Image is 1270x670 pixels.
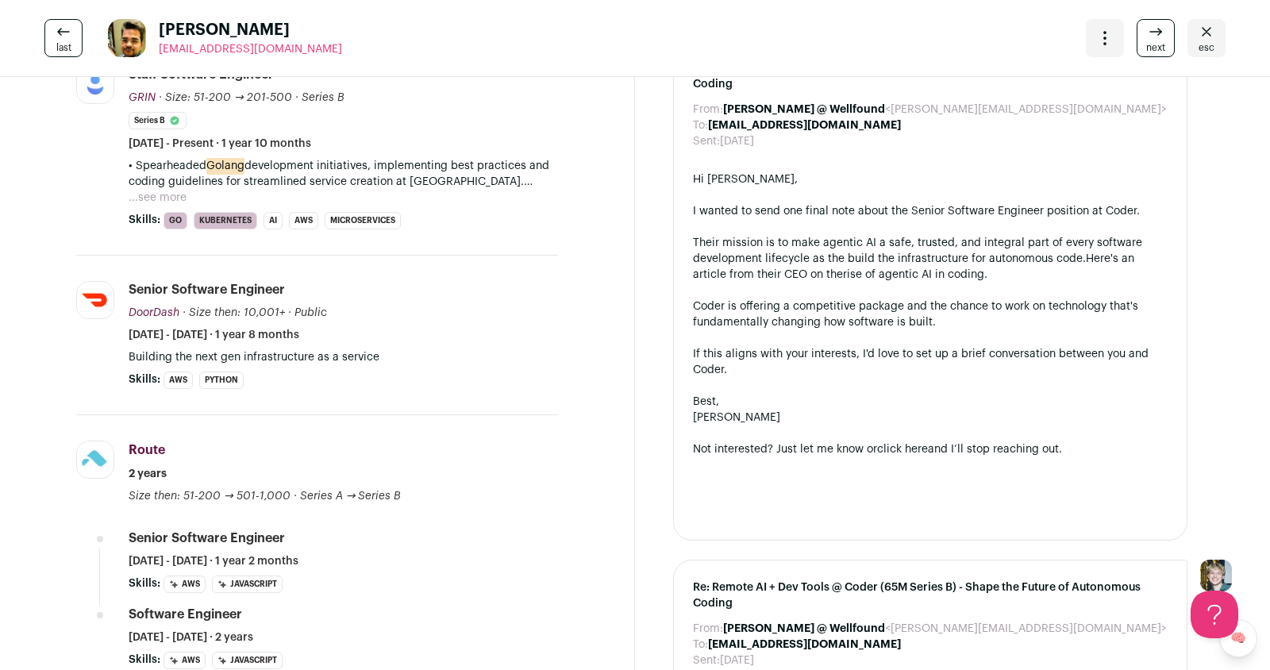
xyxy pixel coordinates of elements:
[129,112,187,129] li: Series B
[129,529,285,547] div: Senior Software Engineer
[723,104,885,115] b: [PERSON_NAME] @ Wellfound
[129,606,242,623] div: Software Engineer
[1200,560,1232,591] img: 6494470-medium_jpg
[295,90,298,106] span: ·
[56,41,71,54] span: last
[164,652,206,669] li: AWS
[693,653,720,668] dt: Sent:
[129,327,299,343] span: [DATE] - [DATE] · 1 year 8 months
[164,212,187,229] li: Go
[129,136,311,152] span: [DATE] - Present · 1 year 10 months
[1086,19,1124,57] button: Open dropdown
[693,410,1168,425] div: [PERSON_NAME]
[693,203,1168,219] div: I wanted to send one final note about the Senior Software Engineer position at Coder.
[129,307,179,318] span: DoorDash
[1146,41,1165,54] span: next
[129,372,160,387] span: Skills:
[159,92,292,103] span: · Size: 51-200 → 201-500
[1187,19,1226,57] a: Close
[720,653,754,668] dd: [DATE]
[325,212,401,229] li: Microservices
[129,281,285,298] div: Senior Software Engineer
[159,19,342,41] span: [PERSON_NAME]
[1137,19,1175,57] a: next
[693,133,720,149] dt: Sent:
[693,102,723,117] dt: From:
[693,117,708,133] dt: To:
[723,102,1167,117] dd: <[PERSON_NAME][EMAIL_ADDRESS][DOMAIN_NAME]>
[289,212,318,229] li: AWS
[693,235,1168,283] div: Their mission is to make agentic AI a safe, trusted, and integral part of every software developm...
[984,269,987,280] span: .
[300,491,402,502] span: Series A → Series B
[264,212,283,229] li: AI
[129,576,160,591] span: Skills:
[194,212,257,229] li: Kubernetes
[129,652,160,668] span: Skills:
[708,639,901,650] b: [EMAIL_ADDRESS][DOMAIN_NAME]
[206,157,244,175] mark: Golang
[693,621,723,637] dt: From:
[294,488,297,504] span: ·
[108,19,146,57] img: 431f4c1d3bcad6ba30f403130954fb15acd0ca6463d78bec415fb0375d8185b2.jpg
[129,92,156,103] span: GRIN
[129,466,167,482] span: 2 years
[44,19,83,57] a: last
[288,305,291,321] span: ·
[693,298,1168,330] div: Coder is offering a competitive package and the chance to work on technology that's fundamentally...
[183,307,285,318] span: · Size then: 10,001+
[129,491,291,502] span: Size then: 51-200 → 501-1,000
[708,120,901,131] b: [EMAIL_ADDRESS][DOMAIN_NAME]
[77,282,114,318] img: fc24801c44fb5e30c1cefb02b2de4e005abff2e91624e73b9db046a12221a0e4.jpg
[693,171,1168,187] div: Hi [PERSON_NAME],
[693,637,708,653] dt: To:
[720,133,754,149] dd: [DATE]
[693,441,1168,457] div: Not interested? Just let me know or and I’ll stop reaching out.
[129,349,558,365] p: Building the next gen infrastructure as a service
[129,212,160,228] span: Skills:
[723,621,1167,637] dd: <[PERSON_NAME][EMAIL_ADDRESS][DOMAIN_NAME]>
[877,444,928,455] a: click here
[77,441,114,478] img: 74802ab769cd965325de16a711620ae900193d21a01d4020ef4384b47e1dd13c.jpg
[294,307,327,318] span: Public
[129,444,165,456] span: Route
[693,346,1168,378] div: If this aligns with your interests, I'd love to set up a brief conversation between you and Coder.
[1191,591,1238,638] iframe: Help Scout Beacon - Open
[199,372,244,389] li: Python
[212,576,283,593] li: JavaScript
[159,44,342,55] span: [EMAIL_ADDRESS][DOMAIN_NAME]
[693,394,1168,410] div: Best,
[159,41,342,57] a: [EMAIL_ADDRESS][DOMAIN_NAME]
[129,630,253,645] span: [DATE] - [DATE] · 2 years
[302,92,344,103] span: Series B
[77,67,114,103] img: df4bcd9ce8df1718ef5a8d43f68f9263c1de6f11e5eb0fa3342bf5f5215cbf2e.jpg
[164,576,206,593] li: AWS
[843,269,984,280] a: rise of agentic AI in coding
[129,190,187,206] button: ...see more
[723,623,885,634] b: [PERSON_NAME] @ Wellfound
[1199,41,1214,54] span: esc
[212,652,283,669] li: JavaScript
[1219,619,1257,657] a: 🧠
[129,158,558,190] p: • Spearheaded development initiatives, implementing best practices and coding guidelines for stre...
[129,553,298,569] span: [DATE] - [DATE] · 1 year 2 months
[693,580,1168,611] span: Re: Remote AI + Dev Tools @ Coder (65M Series B) - Shape the Future of Autonomous Coding
[164,372,193,389] li: AWS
